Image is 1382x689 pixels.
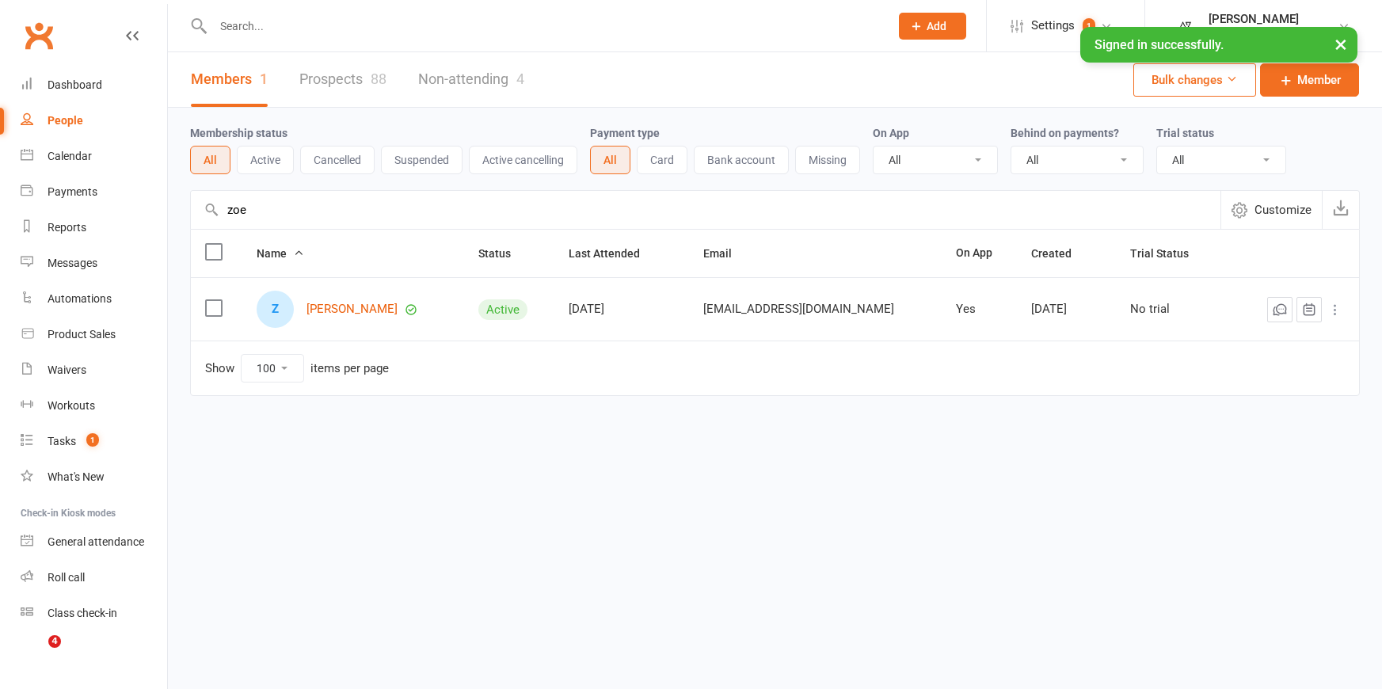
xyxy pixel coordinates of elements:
[21,596,167,631] a: Class kiosk mode
[257,247,304,260] span: Name
[205,354,389,383] div: Show
[21,281,167,317] a: Automations
[306,303,398,316] a: [PERSON_NAME]
[21,317,167,352] a: Product Sales
[703,244,749,263] button: Email
[703,294,894,324] span: [EMAIL_ADDRESS][DOMAIN_NAME]
[21,352,167,388] a: Waivers
[21,388,167,424] a: Workouts
[1130,303,1222,316] div: No trial
[21,103,167,139] a: People
[21,210,167,246] a: Reports
[942,230,1016,277] th: On App
[48,607,117,619] div: Class check-in
[1130,247,1206,260] span: Trial Status
[48,635,61,648] span: 4
[21,174,167,210] a: Payments
[257,244,304,263] button: Name
[1209,12,1323,26] div: [PERSON_NAME]
[516,70,524,87] div: 4
[1169,10,1201,42] img: thumb_image1748164043.png
[469,146,577,174] button: Active cancelling
[21,424,167,459] a: Tasks 1
[208,15,878,37] input: Search...
[1156,127,1214,139] label: Trial status
[927,20,946,32] span: Add
[1130,244,1206,263] button: Trial Status
[21,524,167,560] a: General attendance kiosk mode
[1011,127,1119,139] label: Behind on payments?
[48,328,116,341] div: Product Sales
[257,291,294,328] div: Zoe
[48,221,86,234] div: Reports
[48,571,85,584] div: Roll call
[371,70,386,87] div: 88
[381,146,463,174] button: Suspended
[299,52,386,107] a: Prospects88
[795,146,860,174] button: Missing
[418,52,524,107] a: Non-attending4
[1095,37,1224,52] span: Signed in successfully.
[637,146,687,174] button: Card
[48,257,97,269] div: Messages
[21,459,167,495] a: What's New
[21,139,167,174] a: Calendar
[21,560,167,596] a: Roll call
[48,470,105,483] div: What's New
[48,435,76,447] div: Tasks
[48,292,112,305] div: Automations
[1209,26,1323,40] div: New Culture Movement
[569,244,657,263] button: Last Attended
[190,127,287,139] label: Membership status
[1133,63,1256,97] button: Bulk changes
[1254,200,1312,219] span: Customize
[1031,244,1089,263] button: Created
[899,13,966,40] button: Add
[48,114,83,127] div: People
[48,364,86,376] div: Waivers
[48,150,92,162] div: Calendar
[956,303,1002,316] div: Yes
[590,146,630,174] button: All
[1297,70,1341,89] span: Member
[191,52,268,107] a: Members1
[237,146,294,174] button: Active
[478,244,528,263] button: Status
[48,399,95,412] div: Workouts
[1327,27,1355,61] button: ×
[21,246,167,281] a: Messages
[478,247,528,260] span: Status
[48,535,144,548] div: General attendance
[1031,8,1075,44] span: Settings
[1220,191,1322,229] button: Customize
[590,127,660,139] label: Payment type
[1031,303,1102,316] div: [DATE]
[1260,63,1359,97] a: Member
[48,78,102,91] div: Dashboard
[300,146,375,174] button: Cancelled
[478,299,527,320] div: Active
[1083,18,1095,34] span: 1
[569,247,657,260] span: Last Attended
[19,16,59,55] a: Clubworx
[569,303,676,316] div: [DATE]
[190,146,230,174] button: All
[873,127,909,139] label: On App
[48,185,97,198] div: Payments
[21,67,167,103] a: Dashboard
[1031,247,1089,260] span: Created
[260,70,268,87] div: 1
[703,247,749,260] span: Email
[16,635,54,673] iframe: Intercom live chat
[191,191,1220,229] input: Search by contact name
[694,146,789,174] button: Bank account
[310,362,389,375] div: items per page
[86,433,99,447] span: 1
